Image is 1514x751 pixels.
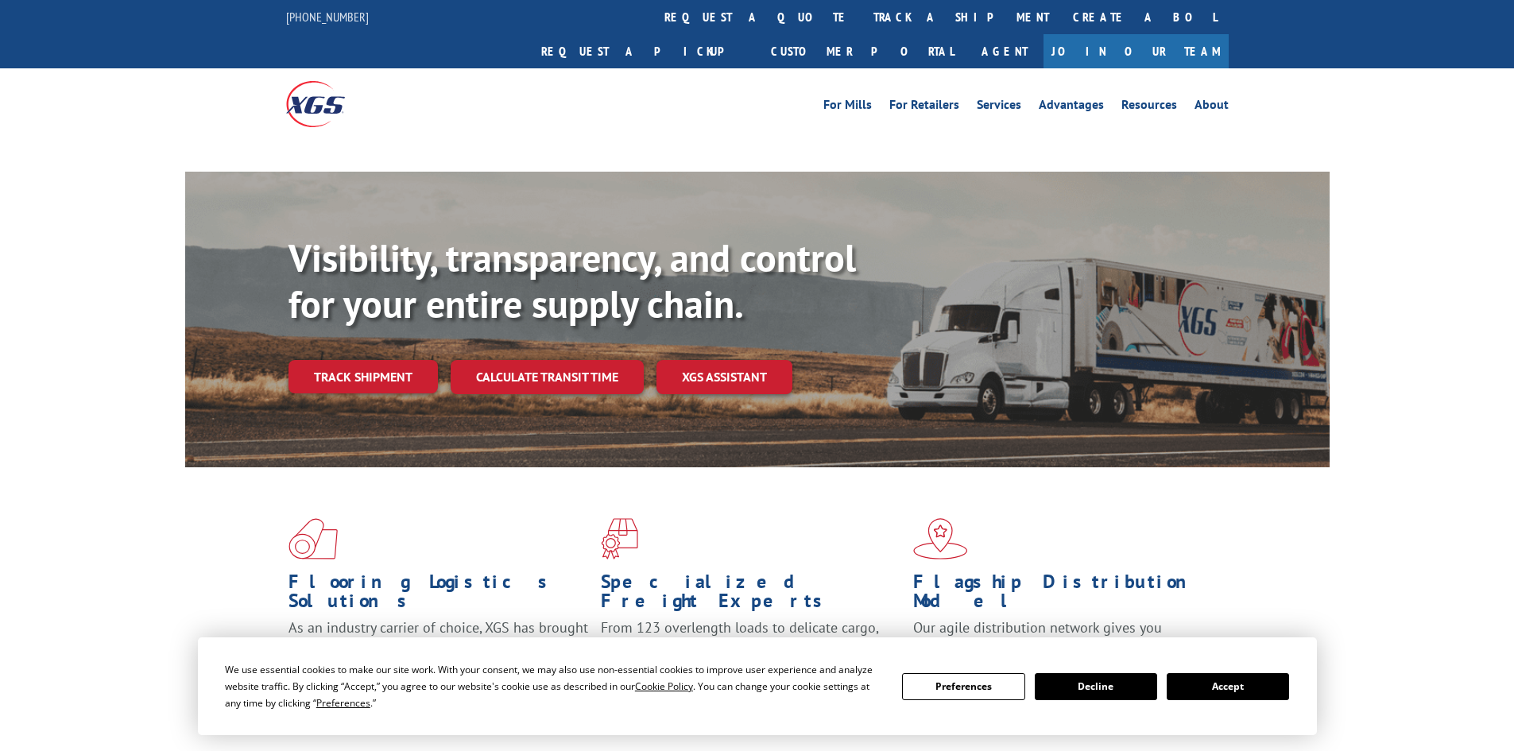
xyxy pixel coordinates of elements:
span: Our agile distribution network gives you nationwide inventory management on demand. [913,618,1206,656]
a: Request a pickup [529,34,759,68]
p: From 123 overlength loads to delicate cargo, our experienced staff knows the best way to move you... [601,618,901,689]
button: Decline [1035,673,1157,700]
img: xgs-icon-flagship-distribution-model-red [913,518,968,559]
h1: Specialized Freight Experts [601,572,901,618]
a: Advantages [1039,99,1104,116]
a: For Retailers [889,99,959,116]
a: About [1195,99,1229,116]
b: Visibility, transparency, and control for your entire supply chain. [288,233,856,328]
img: xgs-icon-total-supply-chain-intelligence-red [288,518,338,559]
a: Agent [966,34,1044,68]
a: For Mills [823,99,872,116]
a: Resources [1121,99,1177,116]
h1: Flagship Distribution Model [913,572,1214,618]
a: Services [977,99,1021,116]
a: XGS ASSISTANT [656,360,792,394]
button: Preferences [902,673,1024,700]
span: Cookie Policy [635,679,693,693]
div: Cookie Consent Prompt [198,637,1317,735]
span: Preferences [316,696,370,710]
a: Track shipment [288,360,438,393]
h1: Flooring Logistics Solutions [288,572,589,618]
button: Accept [1167,673,1289,700]
a: Calculate transit time [451,360,644,394]
img: xgs-icon-focused-on-flooring-red [601,518,638,559]
a: Join Our Team [1044,34,1229,68]
a: Customer Portal [759,34,966,68]
span: As an industry carrier of choice, XGS has brought innovation and dedication to flooring logistics... [288,618,588,675]
a: [PHONE_NUMBER] [286,9,369,25]
div: We use essential cookies to make our site work. With your consent, we may also use non-essential ... [225,661,883,711]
